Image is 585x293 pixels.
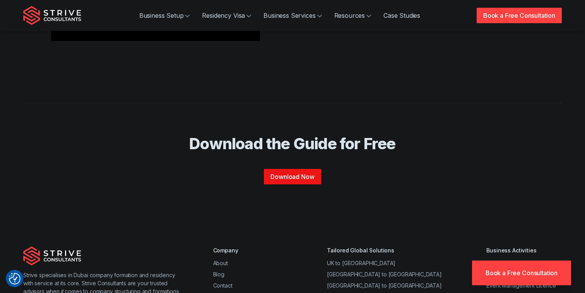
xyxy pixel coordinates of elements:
[23,246,81,266] img: Strive Consultants
[196,8,257,23] a: Residency Visa
[9,273,21,284] img: Revisit consent button
[213,260,228,266] a: About
[213,282,233,289] a: Contact
[45,134,540,153] h4: Download the Guide for Free
[257,8,328,23] a: Business Services
[23,6,81,25] img: Strive Consultants
[477,8,562,23] a: Book a Free Consultation
[327,260,395,266] a: UK to [GEOGRAPHIC_DATA]
[472,261,571,285] a: Book a Free Consultation
[213,271,224,278] a: Blog
[377,8,426,23] a: Case Studies
[486,282,556,289] a: Event Management Licence
[328,8,378,23] a: Resources
[486,246,562,254] div: Business Activities
[9,273,21,284] button: Consent Preferences
[264,169,321,184] a: Download Now
[486,260,555,266] a: Coaching Business Licence
[327,246,442,254] div: Tailored Global Solutions
[327,271,442,278] a: [GEOGRAPHIC_DATA] to [GEOGRAPHIC_DATA]
[213,246,282,254] div: Company
[327,282,442,289] a: [GEOGRAPHIC_DATA] to [GEOGRAPHIC_DATA]
[133,8,196,23] a: Business Setup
